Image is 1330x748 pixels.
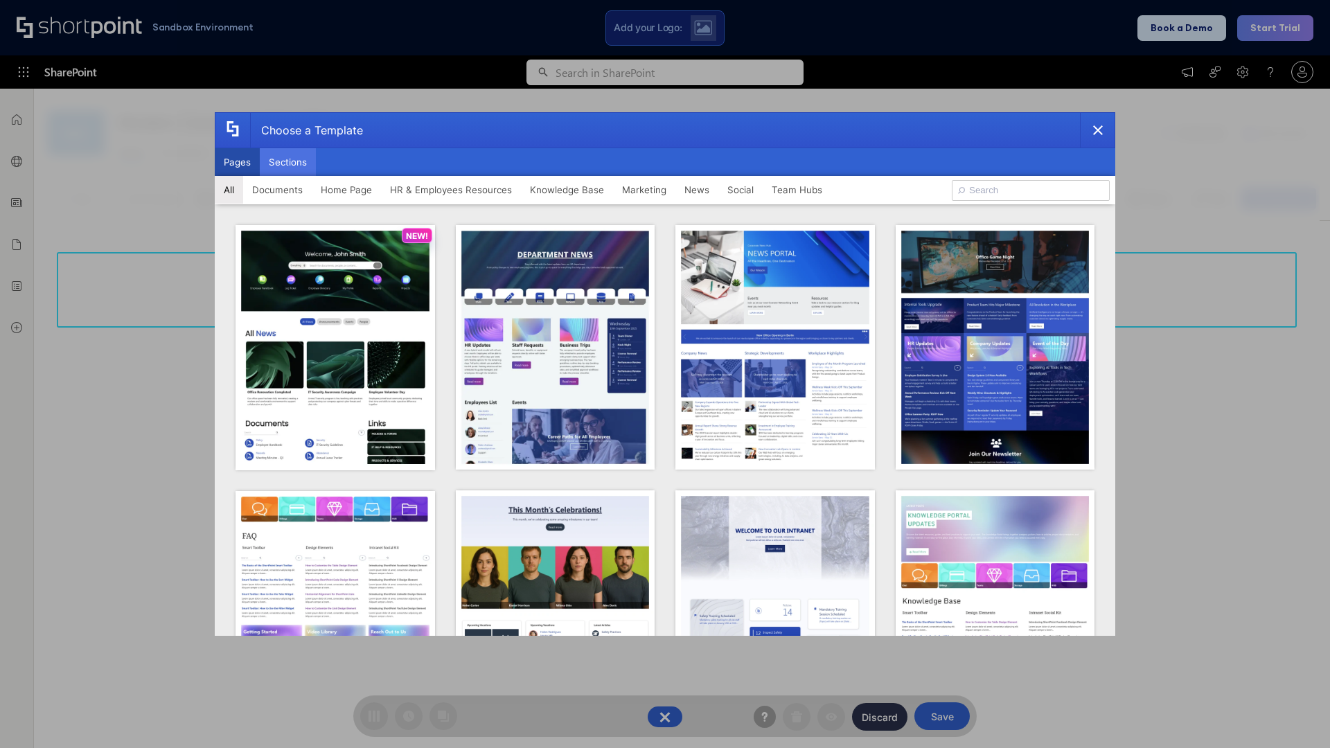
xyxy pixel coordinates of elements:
[613,176,675,204] button: Marketing
[215,112,1115,636] div: template selector
[215,176,243,204] button: All
[952,180,1110,201] input: Search
[718,176,763,204] button: Social
[243,176,312,204] button: Documents
[763,176,831,204] button: Team Hubs
[260,148,316,176] button: Sections
[675,176,718,204] button: News
[406,231,428,241] p: NEW!
[381,176,521,204] button: HR & Employees Resources
[521,176,613,204] button: Knowledge Base
[250,113,363,148] div: Choose a Template
[312,176,381,204] button: Home Page
[1261,682,1330,748] iframe: Chat Widget
[215,148,260,176] button: Pages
